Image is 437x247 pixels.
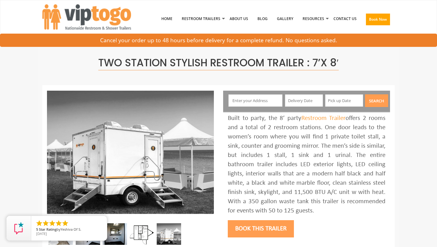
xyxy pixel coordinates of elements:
[98,56,339,70] span: Two Station Stylish Restroom Trailer : 7’x 8′
[253,3,272,35] a: Blog
[177,3,225,35] a: Restroom Trailers
[301,115,346,121] a: Restroom Trailer
[157,223,181,245] img: A mini restroom trailer with two separate stations and separate doors for males and females
[130,223,154,245] img: Floor Plan of 2 station Mini restroom with sink and toilet
[13,222,25,234] img: Review Rating
[103,223,127,245] img: DSC_0004_email
[36,231,47,236] span: [DATE]
[42,4,131,30] img: VIPTOGO
[329,3,361,35] a: Contact Us
[412,222,437,247] button: Live Chat
[157,3,177,35] a: Home
[228,94,283,107] input: Enter your Address
[36,228,102,232] span: by
[36,220,43,227] li: 
[228,114,385,216] div: Built to party, the 8’ party offers 2 rooms and a total of 2 restroom stations. One door leads to...
[298,3,329,35] a: Resources
[62,220,69,227] li: 
[285,94,323,107] input: Delivery Date
[225,3,253,35] a: About Us
[366,14,390,25] button: Book Now
[361,3,395,39] a: Book Now
[61,227,81,232] span: Yeshiva Of S.
[36,227,38,232] span: 5
[47,91,214,214] img: A mini restroom trailer with two separate stations and separate doors for males and females
[325,94,363,107] input: Pick up Date
[272,3,298,35] a: Gallery
[49,220,56,227] li: 
[365,94,388,107] button: Search
[55,220,62,227] li: 
[228,220,294,237] button: Book this trailer
[39,227,57,232] span: Star Rating
[42,220,49,227] li: 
